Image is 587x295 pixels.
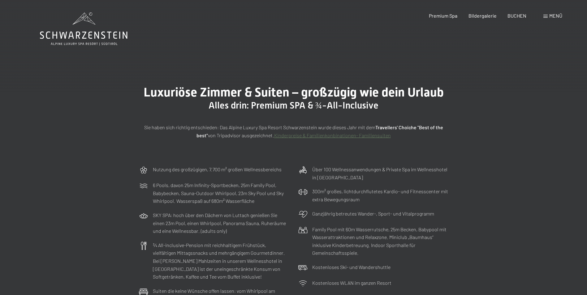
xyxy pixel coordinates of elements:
span: Alles drin: Premium SPA & ¾-All-Inclusive [209,100,379,111]
a: BUCHEN [507,13,526,19]
span: Luxuriöse Zimmer & Suiten – großzügig wie dein Urlaub [144,85,444,100]
p: Sie haben sich richtig entschieden: Das Alpine Luxury Spa Resort Schwarzenstein wurde dieses Jahr... [139,123,448,139]
p: ¾ All-inclusive-Pension mit reichhaltigem Frühstück, vielfältigen Mittagssnacks und mehrgängigem ... [153,241,289,281]
span: Menü [549,13,562,19]
a: Premium Spa [429,13,457,19]
p: Ganzjährig betreutes Wander-, Sport- und Vitalprogramm [312,210,434,218]
p: Nutzung des großzügigen, 7.700 m² großen Wellnessbereichs [153,165,282,173]
p: Kostenloses Ski- und Wandershuttle [312,263,391,271]
p: 300m² großes, lichtdurchflutetes Kardio- und Fitnesscenter mit extra Bewegungsraum [312,187,448,203]
a: Kinderpreise & Familienkonbinationen- Familiensuiten [274,132,391,138]
a: Bildergalerie [468,13,497,19]
strong: Travellers' Choiche "Best of the best" [196,124,443,138]
p: Kostenloses WLAN im ganzen Resort [312,279,391,287]
p: SKY SPA: hoch über den Dächern von Luttach genießen Sie einen 23m Pool, einen Whirlpool, Panorama... [153,211,289,235]
p: 6 Pools, davon 25m Infinity-Sportbecken, 25m Family Pool, Babybecken, Sauna-Outdoor Whirlpool, 23... [153,181,289,205]
p: Family Pool mit 60m Wasserrutsche, 25m Becken, Babypool mit Wasserattraktionen und Relaxzone. Min... [312,225,448,257]
p: Über 100 Wellnessanwendungen & Private Spa im Wellnesshotel in [GEOGRAPHIC_DATA] [312,165,448,181]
